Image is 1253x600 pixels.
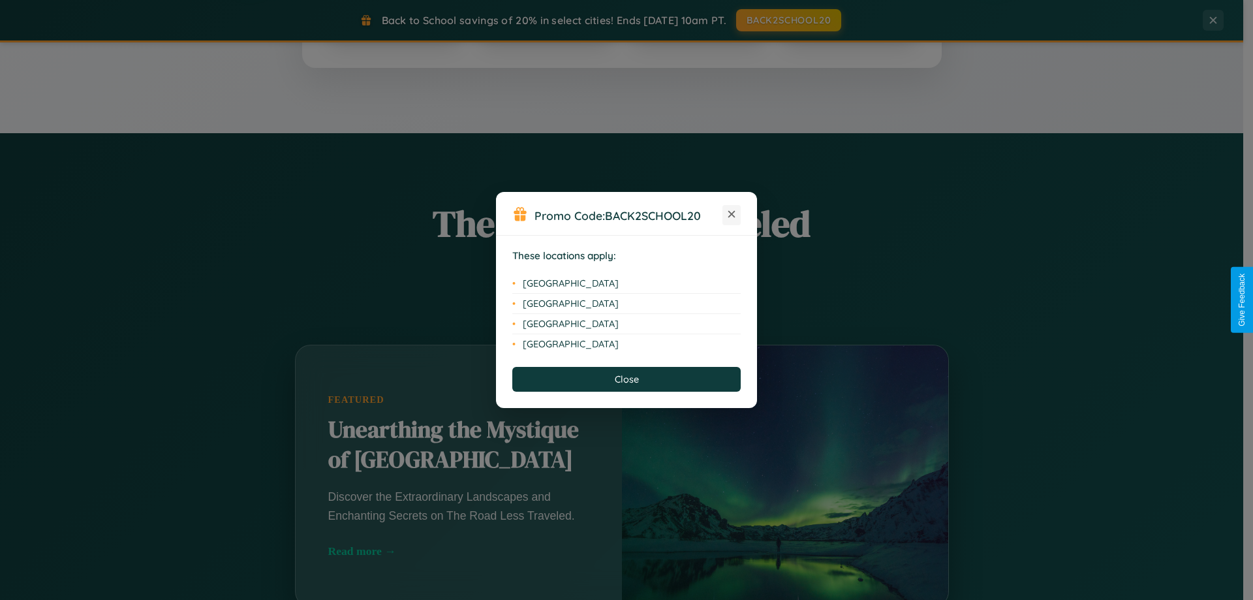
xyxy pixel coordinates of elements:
div: Give Feedback [1237,274,1246,326]
strong: These locations apply: [512,249,616,262]
li: [GEOGRAPHIC_DATA] [512,274,741,294]
li: [GEOGRAPHIC_DATA] [512,334,741,354]
li: [GEOGRAPHIC_DATA] [512,314,741,334]
li: [GEOGRAPHIC_DATA] [512,294,741,314]
b: BACK2SCHOOL20 [605,208,701,223]
button: Close [512,367,741,392]
h3: Promo Code: [534,208,722,223]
